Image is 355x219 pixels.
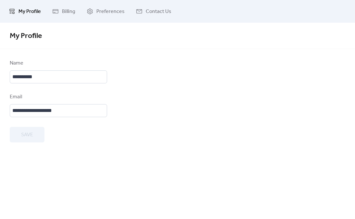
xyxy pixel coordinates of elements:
span: My Profile [18,8,41,16]
div: Name [10,59,106,67]
span: Contact Us [146,8,171,16]
a: Contact Us [131,3,176,20]
a: My Profile [4,3,46,20]
a: Billing [47,3,80,20]
a: Preferences [82,3,129,20]
div: Email [10,93,106,101]
span: My Profile [10,29,42,43]
span: Billing [62,8,75,16]
span: Preferences [96,8,125,16]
